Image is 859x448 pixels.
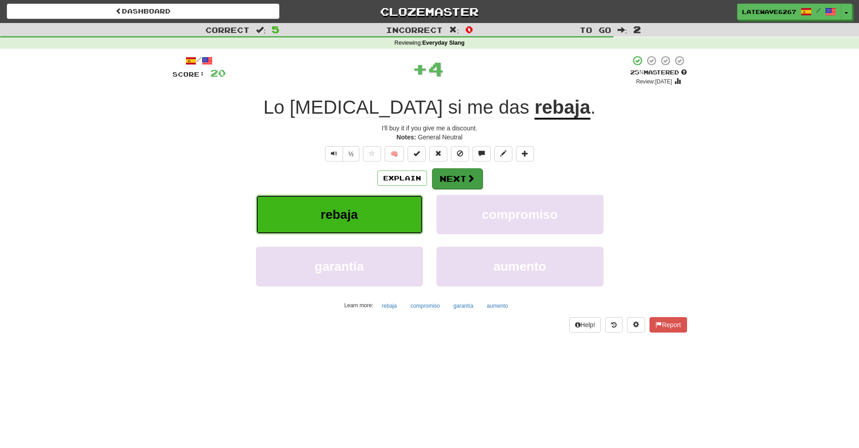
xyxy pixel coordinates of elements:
button: aumento [482,299,513,313]
button: garantía [449,299,478,313]
button: compromiso [405,299,445,313]
button: Add to collection (alt+a) [516,146,534,162]
strong: Everyday Slang [422,40,464,46]
span: 2 [633,24,641,35]
span: To go [580,25,611,34]
button: Play sentence audio (ctl+space) [325,146,343,162]
button: rebaja [256,195,423,234]
span: me [467,97,493,118]
span: / [816,7,821,14]
button: garantía [256,247,423,286]
span: Lo [263,97,284,118]
button: Reset to 0% Mastered (alt+r) [429,146,447,162]
span: 25 % [630,69,644,76]
span: LateWave6267 [742,8,796,16]
u: rebaja [534,97,590,120]
button: Explain [377,171,427,186]
button: aumento [436,247,604,286]
span: rebaja [320,208,358,222]
button: Ignore sentence (alt+i) [451,146,469,162]
button: 🧠 [385,146,404,162]
button: Round history (alt+y) [605,317,622,333]
button: ½ [343,146,360,162]
span: : [256,26,266,34]
span: Score: [172,70,205,78]
button: Discuss sentence (alt+u) [473,146,491,162]
small: Review: [DATE] [636,79,672,85]
span: aumento [493,259,546,273]
a: Clozemaster [293,4,566,19]
div: General Neutral [172,133,687,142]
span: Incorrect [386,25,443,34]
a: Dashboard [7,4,279,19]
strong: Notes: [396,134,416,141]
button: compromiso [436,195,604,234]
span: 4 [428,57,444,80]
button: Favorite sentence (alt+f) [363,146,381,162]
span: : [618,26,627,34]
button: Report [650,317,687,333]
a: LateWave6267 / [737,4,841,20]
span: [MEDICAL_DATA] [290,97,443,118]
span: . [590,97,596,118]
span: Correct [205,25,250,34]
span: + [412,55,428,82]
span: : [449,26,459,34]
span: si [448,97,462,118]
span: 5 [272,24,279,35]
div: I'll buy it if you give me a discount. [172,124,687,133]
span: compromiso [482,208,557,222]
small: Learn more: [344,302,373,309]
span: das [499,97,529,118]
span: 20 [210,67,226,79]
button: Edit sentence (alt+d) [494,146,512,162]
div: Mastered [630,69,687,77]
button: Set this sentence to 100% Mastered (alt+m) [408,146,426,162]
span: garantía [315,259,364,273]
button: rebaja [377,299,402,313]
div: / [172,55,226,66]
div: Text-to-speech controls [323,146,360,162]
button: Next [432,168,483,189]
span: 0 [465,24,473,35]
button: Help! [569,317,601,333]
